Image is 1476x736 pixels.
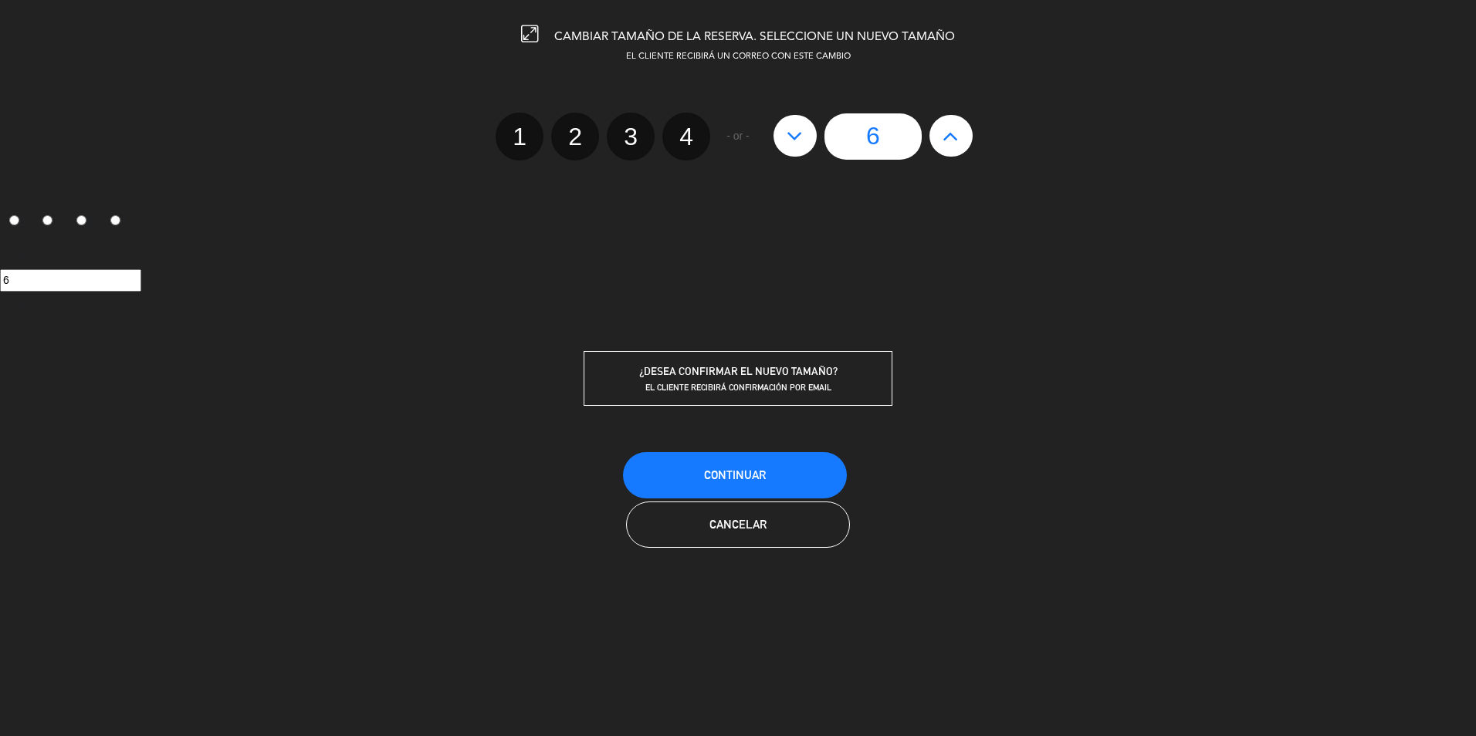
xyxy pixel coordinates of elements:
span: Continuar [704,468,766,481]
label: 4 [101,209,135,235]
label: 4 [662,113,710,160]
input: 2 [42,215,52,225]
input: 1 [9,215,19,225]
label: 2 [551,113,599,160]
label: 1 [496,113,543,160]
input: 4 [110,215,120,225]
label: 2 [34,209,68,235]
span: CAMBIAR TAMAÑO DE LA RESERVA. SELECCIONE UN NUEVO TAMAÑO [554,31,955,43]
span: EL CLIENTE RECIBIRÁ UN CORREO CON ESTE CAMBIO [626,52,851,61]
span: Cancelar [709,518,767,531]
label: 3 [607,113,655,160]
span: - or - [726,127,750,145]
span: EL CLIENTE RECIBIRÁ CONFIRMACIÓN POR EMAIL [645,382,831,393]
label: 3 [68,209,102,235]
span: ¿DESEA CONFIRMAR EL NUEVO TAMAÑO? [639,365,838,377]
input: 3 [76,215,86,225]
button: Continuar [623,452,847,498]
button: Cancelar [626,501,850,548]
